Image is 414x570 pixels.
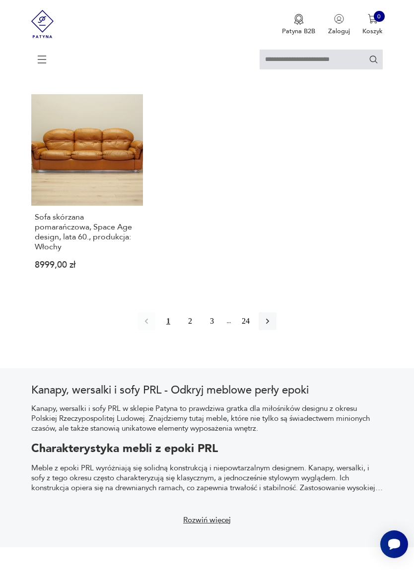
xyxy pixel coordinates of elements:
button: Patyna B2B [282,14,315,36]
button: Rozwiń więcej [177,509,237,532]
img: Ikona medalu [294,14,304,25]
p: Zaloguj [328,27,350,36]
button: 0Koszyk [362,14,383,36]
a: Ikona medaluPatyna B2B [282,14,315,36]
button: 1 [159,312,177,330]
div: 0 [374,11,385,22]
button: Zaloguj [328,14,350,36]
img: Ikonka użytkownika [334,14,344,24]
img: Ikona koszyka [368,14,378,24]
button: Szukaj [369,55,378,64]
p: Meble z epoki PRL wyróżniają się solidną konstrukcją i niepowtarzalnym designem. Kanapy, wersalki... [31,463,383,493]
h2: Kanapy, wersalki i sofy PRL - Odkryj meblowe perły epoki [31,384,383,396]
h2: Charakterystyka mebli z epoki PRL [31,444,383,454]
p: Patyna B2B [282,27,315,36]
h3: Sofa skórzana pomarańczowa, Space Age design, lata 60., produkcja: Włochy [35,212,139,252]
button: 24 [237,312,255,330]
button: 2 [181,312,199,330]
p: Koszyk [362,27,383,36]
p: Kanapy, wersalki i sofy PRL w sklepie Patyna to prawdziwa gratka dla miłośników designu z okresu ... [31,404,383,434]
a: Sofa skórzana pomarańczowa, Space Age design, lata 60., produkcja: WłochySofa skórzana pomarańczo... [31,94,143,285]
p: 8999,00 zł [35,262,139,269]
iframe: Smartsupp widget button [380,530,408,558]
button: 3 [203,312,221,330]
